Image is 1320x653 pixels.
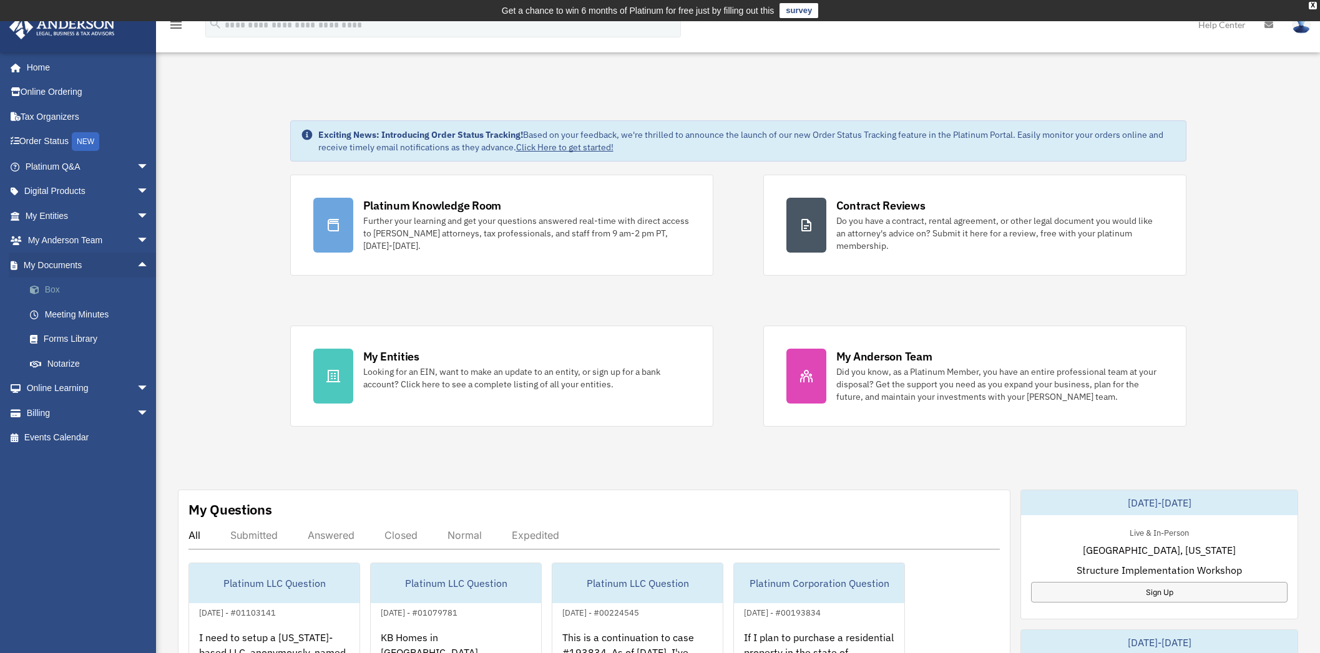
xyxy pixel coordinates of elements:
[137,203,162,229] span: arrow_drop_down
[552,605,649,618] div: [DATE] - #00224545
[137,228,162,254] span: arrow_drop_down
[9,154,168,179] a: Platinum Q&Aarrow_drop_down
[9,203,168,228] a: My Entitiesarrow_drop_down
[189,605,286,618] div: [DATE] - #01103141
[188,500,272,519] div: My Questions
[734,605,831,618] div: [DATE] - #00193834
[1021,490,1298,515] div: [DATE]-[DATE]
[72,132,99,151] div: NEW
[9,129,168,155] a: Order StatusNEW
[836,198,926,213] div: Contract Reviews
[137,376,162,402] span: arrow_drop_down
[363,215,690,252] div: Further your learning and get your questions answered real-time with direct access to [PERSON_NAM...
[17,302,168,327] a: Meeting Minutes
[169,17,183,32] i: menu
[763,326,1186,427] a: My Anderson Team Did you know, as a Platinum Member, you have an entire professional team at your...
[9,80,168,105] a: Online Ordering
[318,129,523,140] strong: Exciting News: Introducing Order Status Tracking!
[137,253,162,278] span: arrow_drop_up
[290,326,713,427] a: My Entities Looking for an EIN, want to make an update to an entity, or sign up for a bank accoun...
[17,351,168,376] a: Notarize
[1292,16,1311,34] img: User Pic
[17,278,168,302] a: Box
[1083,543,1236,558] span: [GEOGRAPHIC_DATA], [US_STATE]
[290,175,713,276] a: Platinum Knowledge Room Further your learning and get your questions answered real-time with dire...
[363,198,502,213] div: Platinum Knowledge Room
[9,104,168,129] a: Tax Organizers
[6,15,119,39] img: Anderson Advisors Platinum Portal
[137,154,162,180] span: arrow_drop_down
[9,55,162,80] a: Home
[734,563,904,603] div: Platinum Corporation Question
[9,400,168,425] a: Billingarrow_drop_down
[230,529,278,541] div: Submitted
[371,605,467,618] div: [DATE] - #01079781
[9,425,168,450] a: Events Calendar
[763,175,1186,276] a: Contract Reviews Do you have a contract, rental agreement, or other legal document you would like...
[1077,563,1242,578] span: Structure Implementation Workshop
[447,529,482,541] div: Normal
[502,3,775,18] div: Get a chance to win 6 months of Platinum for free just by filling out this
[137,400,162,426] span: arrow_drop_down
[1031,582,1288,602] a: Sign Up
[1120,525,1199,538] div: Live & In-Person
[552,563,723,603] div: Platinum LLC Question
[836,365,1163,403] div: Did you know, as a Platinum Member, you have an entire professional team at your disposal? Get th...
[9,179,168,204] a: Digital Productsarrow_drop_down
[9,228,168,253] a: My Anderson Teamarrow_drop_down
[308,529,354,541] div: Answered
[137,179,162,205] span: arrow_drop_down
[1309,2,1317,9] div: close
[780,3,818,18] a: survey
[188,529,200,541] div: All
[9,253,168,278] a: My Documentsarrow_drop_up
[512,529,559,541] div: Expedited
[836,215,1163,252] div: Do you have a contract, rental agreement, or other legal document you would like an attorney's ad...
[363,365,690,390] div: Looking for an EIN, want to make an update to an entity, or sign up for a bank account? Click her...
[371,563,541,603] div: Platinum LLC Question
[9,376,168,401] a: Online Learningarrow_drop_down
[169,22,183,32] a: menu
[363,349,419,364] div: My Entities
[17,327,168,352] a: Forms Library
[836,349,932,364] div: My Anderson Team
[516,142,614,153] a: Click Here to get started!
[189,563,359,603] div: Platinum LLC Question
[384,529,418,541] div: Closed
[318,128,1176,153] div: Based on your feedback, we're thrilled to announce the launch of our new Order Status Tracking fe...
[208,17,222,31] i: search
